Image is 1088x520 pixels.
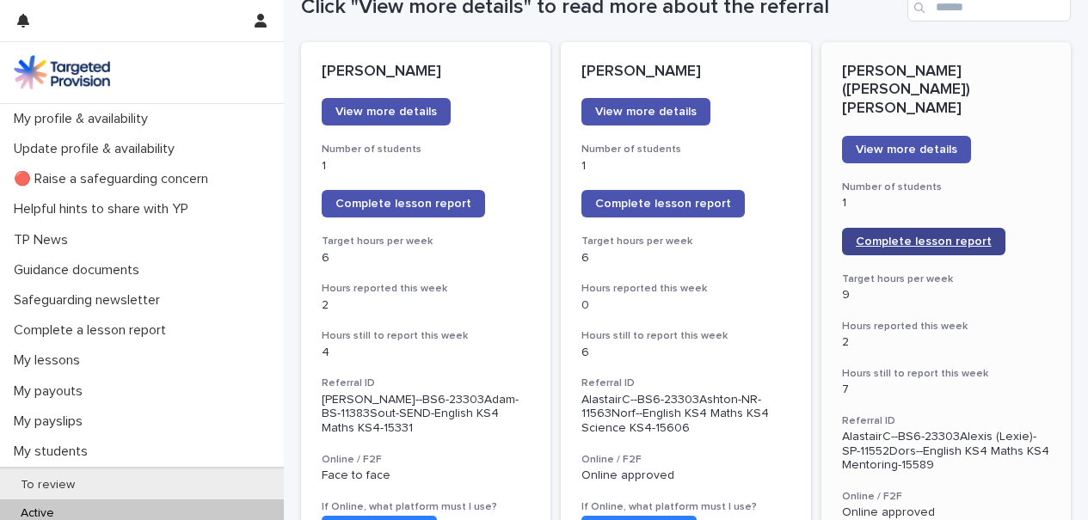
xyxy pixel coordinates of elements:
h3: If Online, what platform must I use? [581,500,790,514]
span: Complete lesson report [335,198,471,210]
h3: Target hours per week [842,272,1050,286]
span: Complete lesson report [856,236,992,248]
p: 🔴 Raise a safeguarding concern [7,171,222,187]
p: My lessons [7,352,94,369]
h3: Number of students [581,143,790,156]
p: 6 [581,346,790,360]
h3: Referral ID [581,376,790,390]
span: View more details [595,106,697,118]
a: View more details [581,98,710,125]
p: 4 [322,346,530,360]
span: Complete lesson report [595,198,731,210]
p: AlastairC--BS6-23303Ashton-NR-11563Norf--English KS4 Maths KS4 Science KS4-15606 [581,393,790,436]
a: Complete lesson report [581,190,745,217]
h3: Target hours per week [581,235,790,248]
p: [PERSON_NAME]--BS6-23303Adam-BS-11383Sout-SEND-English KS4 Maths KS4-15331 [322,393,530,436]
p: AlastairC--BS6-23303Alexis (Lexie)-SP-11552Dors--English KS4 Maths KS4 Mentoring-15589 [842,430,1050,473]
a: Complete lesson report [842,228,1005,255]
p: [PERSON_NAME] [581,63,790,82]
p: My profile & availability [7,111,162,127]
h3: Hours still to report this week [322,329,530,343]
h3: Hours still to report this week [581,329,790,343]
h3: Hours reported this week [842,320,1050,333]
span: View more details [335,106,437,118]
h3: Target hours per week [322,235,530,248]
h3: Hours reported this week [581,282,790,296]
p: Online approved [842,505,1050,520]
p: 6 [581,251,790,266]
h3: Number of students [322,143,530,156]
a: View more details [842,136,971,163]
p: 6 [322,251,530,266]
p: TP News [7,232,82,248]
p: My payslips [7,413,96,430]
p: [PERSON_NAME] [322,63,530,82]
p: Guidance documents [7,262,153,278]
p: Face to face [322,468,530,483]
h3: Online / F2F [322,453,530,467]
p: Complete a lesson report [7,322,180,339]
img: M5nRWzHhSzIhMunXDL62 [14,55,110,89]
p: 1 [322,159,530,174]
p: Online approved [581,468,790,483]
p: My students [7,444,101,460]
p: 0 [581,298,790,313]
h3: Referral ID [322,376,530,390]
p: 1 [842,196,1050,211]
h3: Hours reported this week [322,282,530,296]
p: 2 [322,298,530,313]
p: My payouts [7,383,96,400]
h3: Hours still to report this week [842,367,1050,381]
h3: Referral ID [842,414,1050,428]
h3: Number of students [842,180,1050,194]
p: 9 [842,288,1050,303]
p: 1 [581,159,790,174]
p: 2 [842,335,1050,350]
h3: If Online, what platform must I use? [322,500,530,514]
p: Helpful hints to share with YP [7,201,202,217]
h3: Online / F2F [581,453,790,467]
p: To review [7,478,89,492]
p: [PERSON_NAME] ([PERSON_NAME]) [PERSON_NAME] [842,63,1050,119]
p: Safeguarding newsletter [7,292,174,309]
span: View more details [856,144,957,156]
h3: Online / F2F [842,490,1050,504]
a: View more details [322,98,451,125]
a: Complete lesson report [322,190,485,217]
p: Update profile & availability [7,141,188,157]
p: 7 [842,382,1050,397]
